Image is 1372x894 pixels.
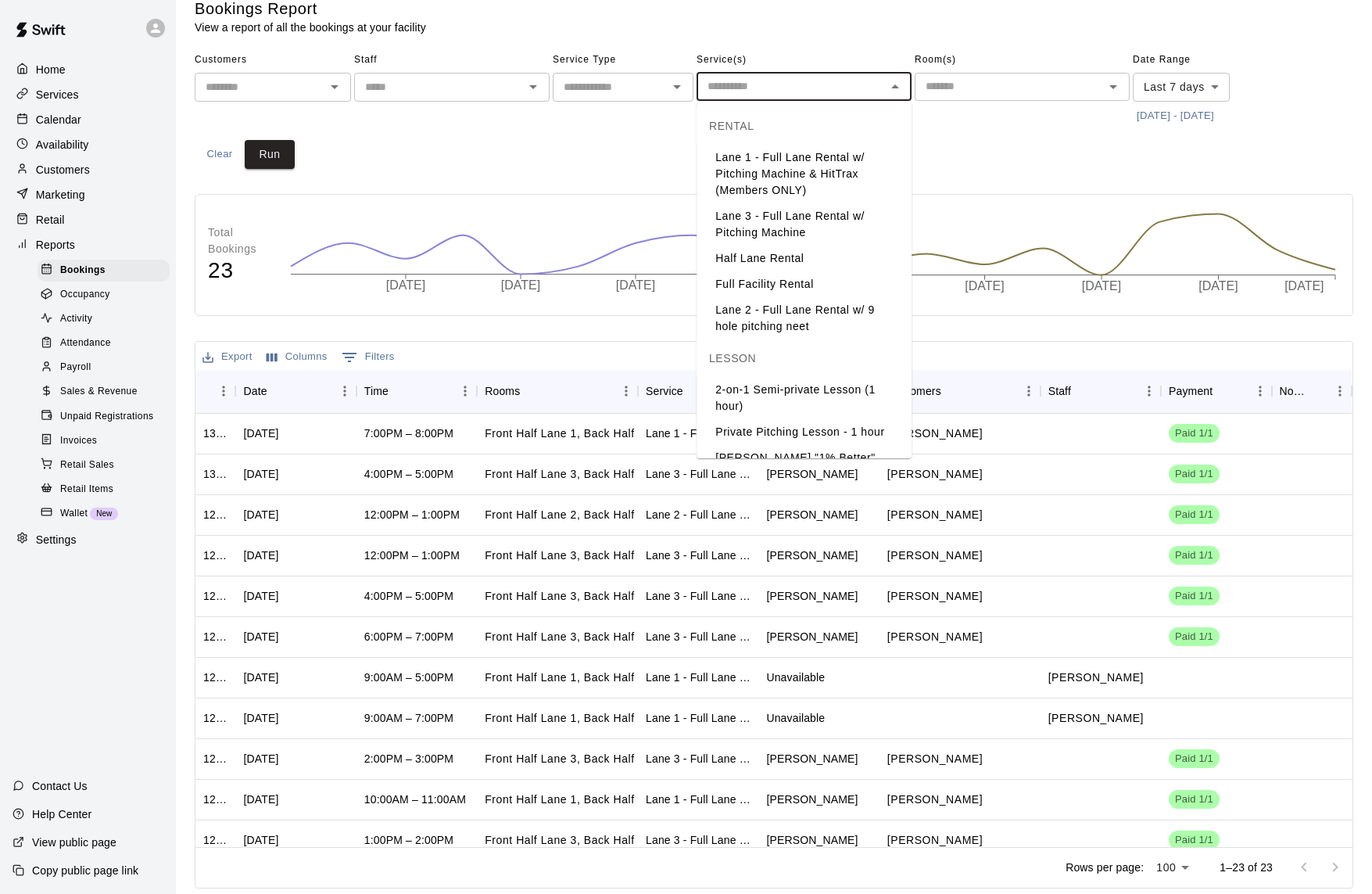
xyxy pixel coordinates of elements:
[13,208,163,232] a: Retail
[356,369,477,413] div: Time
[203,792,227,807] div: 1275479
[697,445,912,487] li: [PERSON_NAME] "1% Better" Mental Performance Program
[38,258,176,282] a: Bookings
[646,832,750,848] div: Lane 3 - Full Lane Rental w/ Pitching Machine
[887,588,983,605] p: Braden Cunningham
[522,76,544,98] button: Open
[1199,279,1238,293] tspan: [DATE]
[646,369,683,413] div: Service
[212,379,235,403] button: Menu
[485,369,520,413] div: Rooms
[697,339,912,377] div: LESSON
[267,380,289,402] button: Sort
[666,76,688,98] button: Open
[364,751,453,767] div: 2:00PM – 3:00PM
[36,187,85,203] p: Marketing
[615,278,654,292] tspan: [DATE]
[338,345,399,370] button: Show filters
[1306,380,1328,402] button: Sort
[1102,76,1124,98] button: Open
[453,379,477,403] button: Menu
[333,379,356,403] button: Menu
[38,430,170,452] div: Invoices
[697,419,912,445] li: Private Pitching Lesson - 1 hour
[389,380,410,402] button: Sort
[38,381,170,403] div: Sales & Revenue
[1161,369,1272,413] div: Payment
[38,380,176,404] a: Sales & Revenue
[243,507,278,522] div: Wed, Aug 13, 2025
[364,710,453,726] div: 9:00AM – 7:00PM
[364,369,389,413] div: Time
[13,528,163,551] a: Settings
[203,832,227,848] div: 1275404
[60,506,88,522] span: Wallet
[477,369,638,413] div: Rooms
[38,332,176,356] a: Attendance
[243,670,278,685] div: Tue, Aug 12, 2025
[1048,710,1144,727] p: David Klein
[1082,279,1121,293] tspan: [DATE]
[1133,48,1270,73] span: Date Range
[38,282,176,307] a: Occupancy
[485,425,674,442] p: Front Half Lane 1, Back Half Lane 1
[60,409,153,425] span: Unpaid Registrations
[1017,379,1041,403] button: Menu
[243,710,278,726] div: Mon, Aug 11, 2025
[646,792,750,807] div: Lane 1 - Full Lane Rental w/ Pitching Machine & HitTrax (Members ONLY)
[1133,73,1230,102] div: Last 7 days
[13,233,163,257] a: Reports
[60,287,110,303] span: Occupancy
[1169,630,1220,644] span: Paid 1/1
[203,629,227,644] div: 1295188
[38,307,176,332] a: Activity
[697,107,912,145] div: RENTAL
[36,532,77,548] p: Settings
[1328,379,1352,403] button: Menu
[646,710,750,726] div: Lane 1 - Full Lane Rental w/ Pitching Machine & HitTrax (Members ONLY)
[766,507,858,522] div: Aric Saunders
[553,48,693,73] span: Service Type
[13,83,163,106] a: Services
[364,629,453,644] div: 6:00PM – 7:00PM
[38,260,170,282] div: Bookings
[646,670,750,685] div: Lane 1 - Full Lane Rental w/ Pitching Machine & HitTrax (Members ONLY)
[697,246,912,271] li: Half Lane Rental
[887,629,983,645] p: Brad Prendergast
[36,237,75,253] p: Reports
[13,158,163,181] a: Customers
[887,507,983,523] p: Austin Saunders
[203,588,227,604] div: 1296403
[1169,508,1220,522] span: Paid 1/1
[485,710,674,727] p: Front Half Lane 1, Back Half Lane 1
[887,548,983,564] p: Paul Treptow
[208,257,274,285] h4: 23
[500,278,539,292] tspan: [DATE]
[60,482,113,497] span: Retail Items
[38,356,176,380] a: Payroll
[13,58,163,81] a: Home
[60,360,91,375] span: Payroll
[887,832,983,849] p: Jimmy Jack
[884,76,906,98] button: Close
[1280,369,1307,413] div: Notes
[1248,379,1272,403] button: Menu
[766,588,858,604] div: Benjamin Cunningham
[243,832,278,848] div: Sat, Aug 09, 2025
[485,832,674,849] p: Front Half Lane 3, Back Half Lane 3
[13,133,163,156] div: Availability
[243,629,278,644] div: Tue, Aug 12, 2025
[879,369,1041,413] div: Customers
[364,832,453,848] div: 1:00PM – 2:00PM
[195,20,426,35] p: View a report of all the bookings at your facility
[195,48,351,73] span: Customers
[203,548,227,563] div: 1298806
[965,279,1005,293] tspan: [DATE]
[38,332,170,354] div: Attendance
[887,369,941,413] div: Customers
[1284,279,1324,293] tspan: [DATE]
[485,548,674,564] p: Front Half Lane 3, Back Half Lane 3
[1169,467,1220,482] span: Paid 1/1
